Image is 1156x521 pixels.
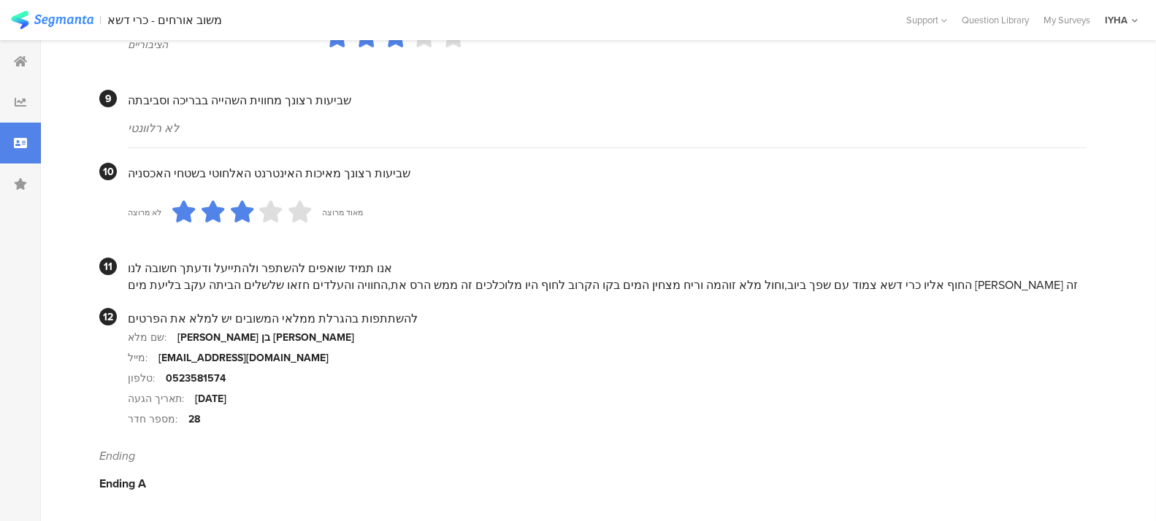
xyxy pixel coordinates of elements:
[99,308,117,325] div: 12
[128,207,161,218] div: לא מרוצה
[99,258,117,275] div: 11
[188,412,200,427] div: 28
[128,310,1087,327] div: להשתתפות בהגרלת ממלאי המשובים יש למלא את הפרטים
[128,330,177,345] div: שם מלא:
[906,9,947,31] div: Support
[128,260,1087,277] div: אנו תמיד שואפים להשתפר ולהתייעל ודעתך חשובה לנו
[1036,13,1098,27] a: My Surveys
[99,90,117,107] div: 9
[322,207,363,218] div: מאוד מרוצה
[954,13,1036,27] a: Question Library
[128,165,1087,182] div: שביעות רצונך מאיכות האינטרנט האלחוטי בשטחי האכסניה
[128,371,166,386] div: טלפון:
[195,391,226,406] div: [DATE]
[166,371,226,386] div: 0523581574
[11,11,93,29] img: segmanta logo
[99,475,1087,492] div: Ending A
[128,391,195,406] div: תאריך הגעה:
[128,350,158,366] div: מייל:
[99,447,1087,464] div: Ending
[128,412,188,427] div: מספר חדר:
[107,13,222,27] div: משוב אורחים - כרי דשא
[158,350,329,366] div: [EMAIL_ADDRESS][DOMAIN_NAME]
[177,330,354,345] div: [PERSON_NAME] בן [PERSON_NAME]
[128,92,1087,109] div: שביעות רצונך מחווית השהייה בבריכה וסביבתה
[99,163,117,180] div: 10
[128,120,1087,136] div: לא רלוונטי
[99,12,102,28] div: |
[128,277,1087,293] div: החוף אליו כרי דשא צמוד עם שפך ביוב,וחול מלא זוהמה וריח מצחין המים בקו הקרוב לחוף היו מלוכלכים זה ...
[1105,13,1128,27] div: IYHA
